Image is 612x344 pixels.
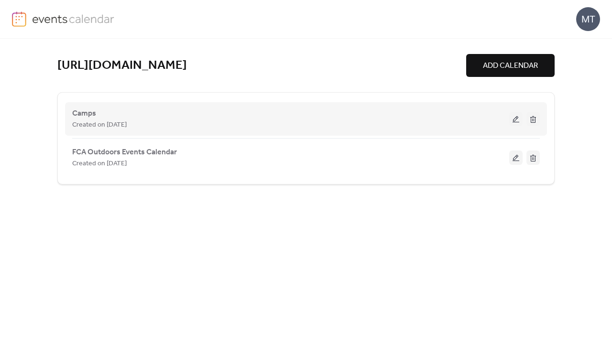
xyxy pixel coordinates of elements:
img: logo-type [32,11,115,26]
a: Camps [72,111,96,116]
span: Created on [DATE] [72,119,127,131]
img: logo [12,11,26,27]
span: FCA Outdoors Events Calendar [72,147,177,158]
a: [URL][DOMAIN_NAME] [57,58,187,74]
span: Created on [DATE] [72,158,127,170]
button: ADD CALENDAR [466,54,555,77]
span: ADD CALENDAR [483,60,538,72]
a: FCA Outdoors Events Calendar [72,150,177,155]
div: MT [576,7,600,31]
span: Camps [72,108,96,119]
